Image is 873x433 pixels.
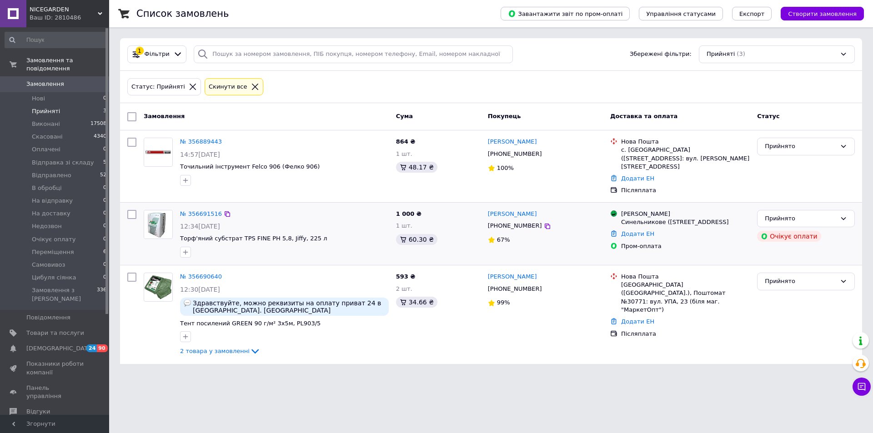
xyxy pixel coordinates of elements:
[621,218,750,226] div: Синельникове ([STREET_ADDRESS]
[180,348,261,354] a: 2 товара у замовленні
[30,14,109,22] div: Ваш ID: 2810486
[488,210,537,219] a: [PERSON_NAME]
[103,107,106,115] span: 3
[103,95,106,103] span: 0
[144,274,172,300] img: Фото товару
[508,10,622,18] span: Завантажити звіт по пром-оплаті
[180,235,327,242] a: Торф'яний субстрат TPS FINE PH 5,8, Jiffy, 225 л
[639,7,723,20] button: Управління статусами
[103,159,106,167] span: 5
[130,82,187,92] div: Статус: Прийняті
[765,142,836,151] div: Прийнято
[497,236,510,243] span: 67%
[32,197,73,205] span: На відправку
[396,210,421,217] span: 1 000 ₴
[144,138,172,166] img: Фото товару
[26,329,84,337] span: Товари та послуги
[621,146,750,171] div: с. [GEOGRAPHIC_DATA] ([STREET_ADDRESS]: вул. [PERSON_NAME][STREET_ADDRESS]
[180,138,222,145] a: № 356889443
[32,248,74,256] span: Переміщення
[396,273,416,280] span: 593 ₴
[103,145,106,154] span: 0
[737,50,745,57] span: (3)
[621,318,654,325] a: Додати ЕН
[772,10,864,17] a: Створити замовлення
[621,186,750,194] div: Післяплата
[488,222,542,229] span: [PHONE_NUMBER]
[26,408,50,416] span: Відгуки
[26,80,64,88] span: Замовлення
[26,384,84,400] span: Панель управління
[853,378,871,396] button: Чат з покупцем
[788,10,857,17] span: Створити замовлення
[32,184,62,192] span: В обробці
[136,8,229,19] h1: Список замовлень
[103,222,106,230] span: 0
[26,56,109,73] span: Замовлення та повідомлення
[32,286,97,303] span: Замовлення з [PERSON_NAME]
[180,151,220,158] span: 14:57[DATE]
[26,314,70,322] span: Повідомлення
[194,45,513,63] input: Пошук за номером замовлення, ПІБ покупця, номером телефону, Email, номером накладної
[32,159,94,167] span: Відправка зі складу
[732,7,772,20] button: Експорт
[765,214,836,224] div: Прийнято
[396,285,412,292] span: 2 шт.
[781,7,864,20] button: Створити замовлення
[180,273,222,280] a: № 356690640
[97,286,106,303] span: 336
[396,297,437,308] div: 34.66 ₴
[103,261,106,269] span: 0
[32,209,70,218] span: На доставку
[621,210,750,218] div: [PERSON_NAME]
[396,234,437,245] div: 60.30 ₴
[32,145,60,154] span: Оплачені
[184,299,191,307] img: :speech_balloon:
[621,273,750,281] div: Нова Пошта
[707,50,735,59] span: Прийняті
[180,286,220,293] span: 12:30[DATE]
[630,50,692,59] span: Збережені фільтри:
[621,242,750,250] div: Пром-оплата
[86,344,97,352] span: 24
[488,273,537,281] a: [PERSON_NAME]
[144,138,173,167] a: Фото товару
[180,223,220,230] span: 12:34[DATE]
[26,344,94,353] span: [DEMOGRAPHIC_DATA]
[32,235,75,244] span: Очікує оплату
[396,138,416,145] span: 864 ₴
[193,299,385,314] span: Здравствуйте, можно реквизиты на оплату приват 24 в [GEOGRAPHIC_DATA]. [GEOGRAPHIC_DATA]
[94,133,106,141] span: 4340
[610,113,677,119] span: Доставка та оплата
[144,113,185,119] span: Замовлення
[488,138,537,146] a: [PERSON_NAME]
[32,171,71,179] span: Відправлено
[32,222,62,230] span: Недозвон
[32,261,65,269] span: Самовивоз
[396,150,412,157] span: 1 шт.
[103,235,106,244] span: 0
[497,164,514,171] span: 100%
[621,175,654,182] a: Додати ЕН
[621,330,750,338] div: Післяплата
[144,210,173,239] a: Фото товару
[501,7,630,20] button: Завантажити звіт по пром-оплаті
[488,285,542,292] span: [PHONE_NUMBER]
[103,274,106,282] span: 0
[396,222,412,229] span: 1 шт.
[396,113,413,119] span: Cума
[144,210,172,239] img: Фото товару
[103,197,106,205] span: 0
[765,277,836,286] div: Прийнято
[621,230,654,237] a: Додати ЕН
[5,32,107,48] input: Пошук
[396,162,437,173] div: 48.17 ₴
[739,10,765,17] span: Експорт
[646,10,716,17] span: Управління статусами
[103,209,106,218] span: 0
[207,82,249,92] div: Cкинути все
[180,210,222,217] a: № 356691516
[180,320,321,327] a: Тент посилений GREEN 90 г/м² 3х5м, PL903/5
